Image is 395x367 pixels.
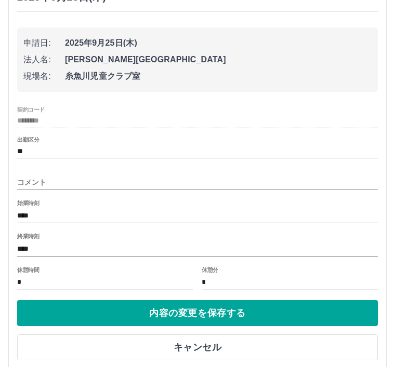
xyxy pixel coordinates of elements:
[65,37,372,49] span: 2025年9月25日(木)
[17,105,45,113] label: 契約コード
[65,70,372,83] span: 糸魚川児童クラブ室
[17,233,39,240] label: 終業時刻
[17,136,39,144] label: 出勤区分
[17,300,378,326] button: 内容の変更を保存する
[23,70,65,83] span: 現場名:
[202,266,218,274] label: 休憩分
[17,266,39,274] label: 休憩時間
[65,53,372,66] span: [PERSON_NAME][GEOGRAPHIC_DATA]
[17,334,378,360] button: キャンセル
[23,37,65,49] span: 申請日:
[17,199,39,207] label: 始業時刻
[23,53,65,66] span: 法人名:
